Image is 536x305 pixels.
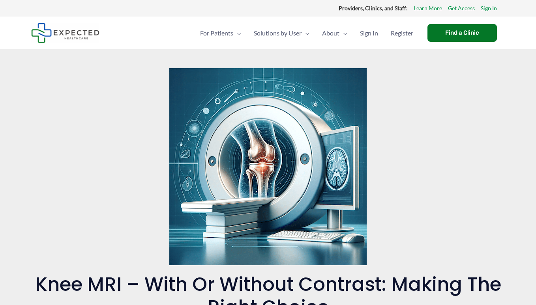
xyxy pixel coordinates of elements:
[354,19,384,47] a: Sign In
[322,19,339,47] span: About
[200,19,233,47] span: For Patients
[302,19,309,47] span: Menu Toggle
[233,19,241,47] span: Menu Toggle
[384,19,420,47] a: Register
[481,3,497,13] a: Sign In
[360,19,378,47] span: Sign In
[247,19,316,47] a: Solutions by UserMenu Toggle
[316,19,354,47] a: AboutMenu Toggle
[169,68,367,265] img: Visual representation of an MRI machine with a knee joint in the middle of it
[391,19,413,47] span: Register
[254,19,302,47] span: Solutions by User
[194,19,420,47] nav: Primary Site Navigation
[339,19,347,47] span: Menu Toggle
[339,5,408,11] strong: Providers, Clinics, and Staff:
[448,3,475,13] a: Get Access
[414,3,442,13] a: Learn More
[31,23,99,43] img: Expected Healthcare Logo - side, dark font, small
[194,19,247,47] a: For PatientsMenu Toggle
[427,24,497,42] a: Find a Clinic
